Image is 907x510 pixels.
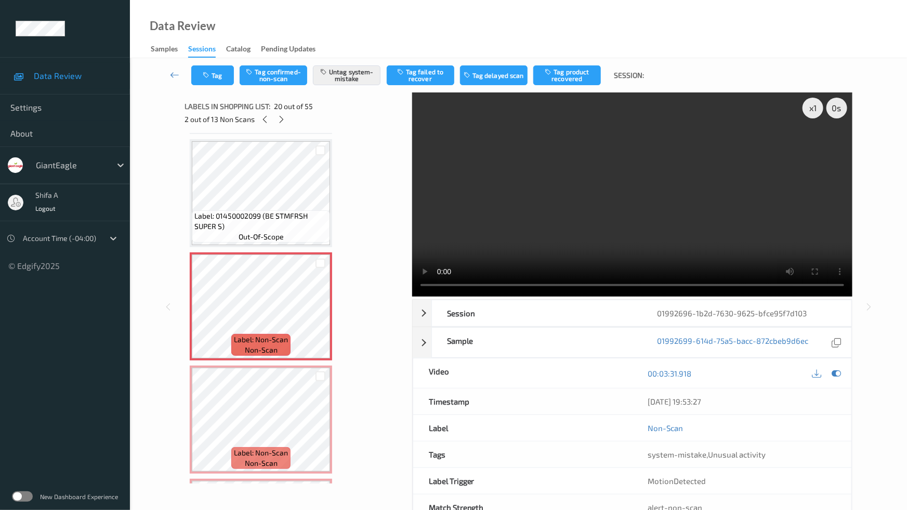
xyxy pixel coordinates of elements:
[194,211,327,232] span: Label: 01450002099 (BE STMFRSH SUPER S)
[261,42,326,57] a: Pending Updates
[826,98,847,118] div: 0 s
[226,42,261,57] a: Catalog
[234,448,288,458] span: Label: Non-Scan
[413,358,633,388] div: Video
[240,65,307,85] button: Tag confirmed-non-scan
[614,70,644,80] span: Session:
[648,450,766,459] span: ,
[226,44,251,57] div: Catalog
[239,232,284,242] span: out-of-scope
[188,42,226,58] a: Sessions
[632,468,851,494] div: MotionDetected
[460,65,528,85] button: Tag delayed scan
[432,328,642,357] div: Sample
[648,368,691,379] a: 00:03:31.918
[641,300,851,326] div: 01992696-1b2d-7630-9625-bfce95f7d103
[657,335,808,350] a: 01992699-614d-75a5-bacc-872cbeb9d6ec
[150,21,215,31] div: Data Review
[413,300,852,327] div: Session01992696-1b2d-7630-9625-bfce95f7d103
[413,415,633,441] div: Label
[245,345,278,355] span: non-scan
[185,101,270,112] span: Labels in shopping list:
[413,441,633,467] div: Tags
[648,450,706,459] span: system-mistake
[234,334,288,345] span: Label: Non-Scan
[313,65,380,85] button: Untag system-mistake
[803,98,823,118] div: x 1
[413,468,633,494] div: Label Trigger
[191,65,234,85] button: Tag
[261,44,316,57] div: Pending Updates
[432,300,642,326] div: Session
[151,44,178,57] div: Samples
[185,113,405,126] div: 2 out of 13 Non Scans
[533,65,601,85] button: Tag product recovered
[413,327,852,358] div: Sample01992699-614d-75a5-bacc-872cbeb9d6ec
[648,423,683,433] a: Non-Scan
[413,388,633,414] div: Timestamp
[648,396,836,407] div: [DATE] 19:53:27
[387,65,454,85] button: Tag failed to recover
[274,101,313,112] span: 20 out of 55
[188,44,216,58] div: Sessions
[151,42,188,57] a: Samples
[708,450,766,459] span: Unusual activity
[245,458,278,468] span: non-scan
